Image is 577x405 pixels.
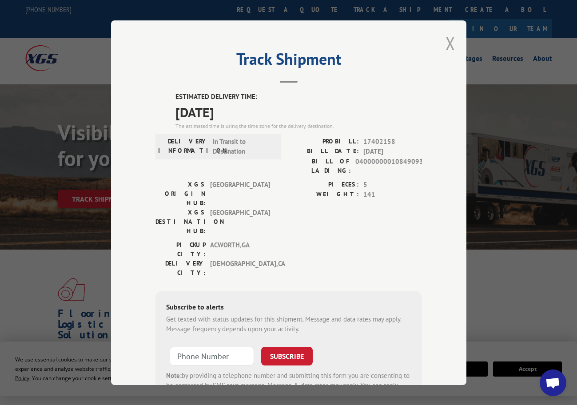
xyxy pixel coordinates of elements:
label: PIECES: [289,179,359,190]
span: [GEOGRAPHIC_DATA] [210,179,270,207]
button: Close modal [446,32,455,55]
span: ACWORTH , GA [210,240,270,258]
span: 141 [363,190,422,200]
span: [GEOGRAPHIC_DATA] [210,207,270,235]
label: DELIVERY CITY: [155,258,206,277]
label: PROBILL: [289,136,359,147]
span: 17402158 [363,136,422,147]
span: [DEMOGRAPHIC_DATA] , CA [210,258,270,277]
label: WEIGHT: [289,190,359,200]
div: Get texted with status updates for this shipment. Message and data rates may apply. Message frequ... [166,314,411,334]
span: 5 [363,179,422,190]
input: Phone Number [170,346,254,365]
span: [DATE] [363,147,422,157]
span: In Transit to Destination [213,136,273,156]
label: PICKUP CITY: [155,240,206,258]
label: BILL OF LADING: [289,156,351,175]
div: by providing a telephone number and submitting this form you are consenting to be contacted by SM... [166,370,411,401]
label: XGS ORIGIN HUB: [155,179,206,207]
span: [DATE] [175,102,422,122]
label: ESTIMATED DELIVERY TIME: [175,92,422,102]
div: Subscribe to alerts [166,301,411,314]
h2: Track Shipment [155,53,422,70]
label: XGS DESTINATION HUB: [155,207,206,235]
div: The estimated time is using the time zone for the delivery destination. [175,122,422,130]
button: SUBSCRIBE [261,346,313,365]
label: BILL DATE: [289,147,359,157]
span: 04000000010849093 [355,156,422,175]
a: Open chat [540,369,566,396]
label: DELIVERY INFORMATION: [158,136,208,156]
strong: Note: [166,371,182,379]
